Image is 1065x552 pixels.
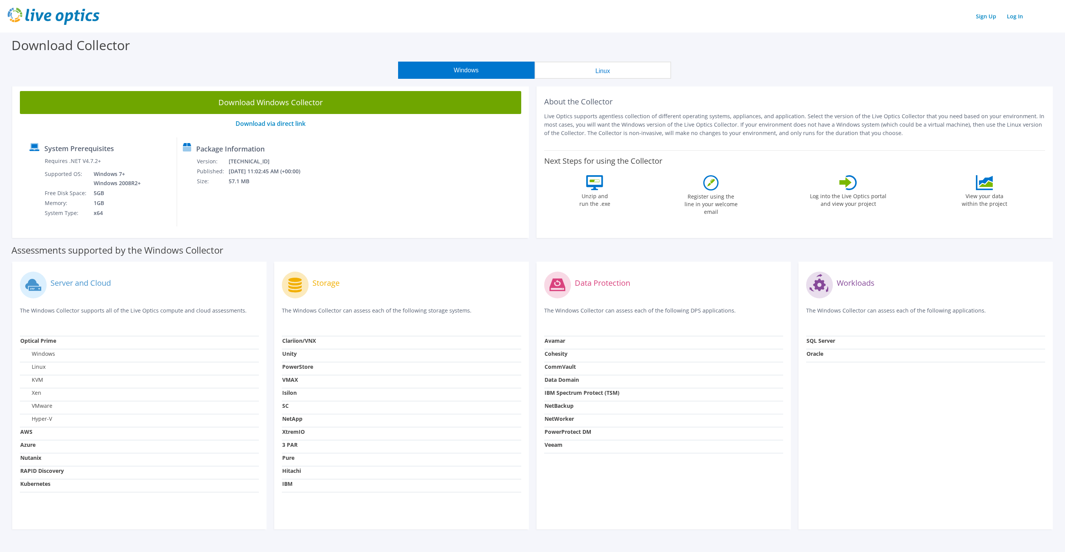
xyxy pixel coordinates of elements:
strong: Cohesity [545,350,567,357]
td: Size: [197,176,228,186]
strong: Optical Prime [20,337,56,344]
strong: Avamar [545,337,565,344]
label: Package Information [196,145,265,153]
strong: SC [282,402,289,409]
label: KVM [20,376,43,384]
strong: IBM [282,480,293,487]
td: 5GB [88,188,142,198]
label: Windows [20,350,55,358]
label: Requires .NET V4.7.2+ [45,157,101,165]
strong: NetBackup [545,402,574,409]
td: Version: [197,156,228,166]
label: Log into the Live Optics portal and view your project [810,190,887,208]
label: Storage [312,279,340,287]
strong: Nutanix [20,454,41,461]
strong: NetApp [282,415,302,422]
strong: Unity [282,350,297,357]
strong: Clariion/VNX [282,337,316,344]
h2: About the Collector [544,97,1045,106]
label: Register using the line in your welcome email [682,191,740,216]
td: [TECHNICAL_ID] [228,156,311,166]
a: Download Windows Collector [20,91,521,114]
label: Data Protection [575,279,630,287]
td: 57.1 MB [228,176,311,186]
p: The Windows Collector supports all of the Live Optics compute and cloud assessments. [20,306,259,322]
label: Next Steps for using the Collector [544,156,662,166]
label: Download Collector [11,36,130,54]
td: Windows 7+ Windows 2008R2+ [88,169,142,188]
td: System Type: [44,208,88,218]
strong: XtremIO [282,428,305,435]
label: Unzip and run the .exe [577,190,612,208]
td: Free Disk Space: [44,188,88,198]
label: Server and Cloud [50,279,111,287]
td: Memory: [44,198,88,208]
strong: Oracle [806,350,823,357]
p: The Windows Collector can assess each of the following applications. [806,306,1045,322]
strong: AWS [20,428,33,435]
label: VMware [20,402,52,410]
label: Xen [20,389,41,397]
img: live_optics_svg.svg [8,8,99,25]
strong: CommVault [545,363,576,370]
strong: PowerProtect DM [545,428,591,435]
strong: Kubernetes [20,480,50,487]
a: Download via direct link [236,119,306,128]
strong: Pure [282,454,294,461]
strong: RAPID Discovery [20,467,64,474]
button: Windows [398,62,535,79]
strong: Data Domain [545,376,579,383]
strong: 3 PAR [282,441,298,448]
label: Workloads [837,279,875,287]
strong: IBM Spectrum Protect (TSM) [545,389,619,396]
strong: Azure [20,441,36,448]
p: The Windows Collector can assess each of the following DPS applications. [544,306,783,322]
button: Linux [535,62,671,79]
strong: VMAX [282,376,298,383]
label: Assessments supported by the Windows Collector [11,246,223,254]
strong: SQL Server [806,337,835,344]
p: The Windows Collector can assess each of the following storage systems. [282,306,521,322]
td: Supported OS: [44,169,88,188]
strong: NetWorker [545,415,574,422]
label: View your data within the project [957,190,1012,208]
strong: Hitachi [282,467,301,474]
p: Live Optics supports agentless collection of different operating systems, appliances, and applica... [544,112,1045,137]
label: System Prerequisites [44,145,114,152]
label: Hyper-V [20,415,52,423]
a: Log In [1003,11,1027,22]
td: [DATE] 11:02:45 AM (+00:00) [228,166,311,176]
label: Linux [20,363,46,371]
td: Published: [197,166,228,176]
strong: Isilon [282,389,297,396]
strong: PowerStore [282,363,313,370]
td: x64 [88,208,142,218]
strong: Veeam [545,441,563,448]
a: Sign Up [972,11,1000,22]
td: 1GB [88,198,142,208]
